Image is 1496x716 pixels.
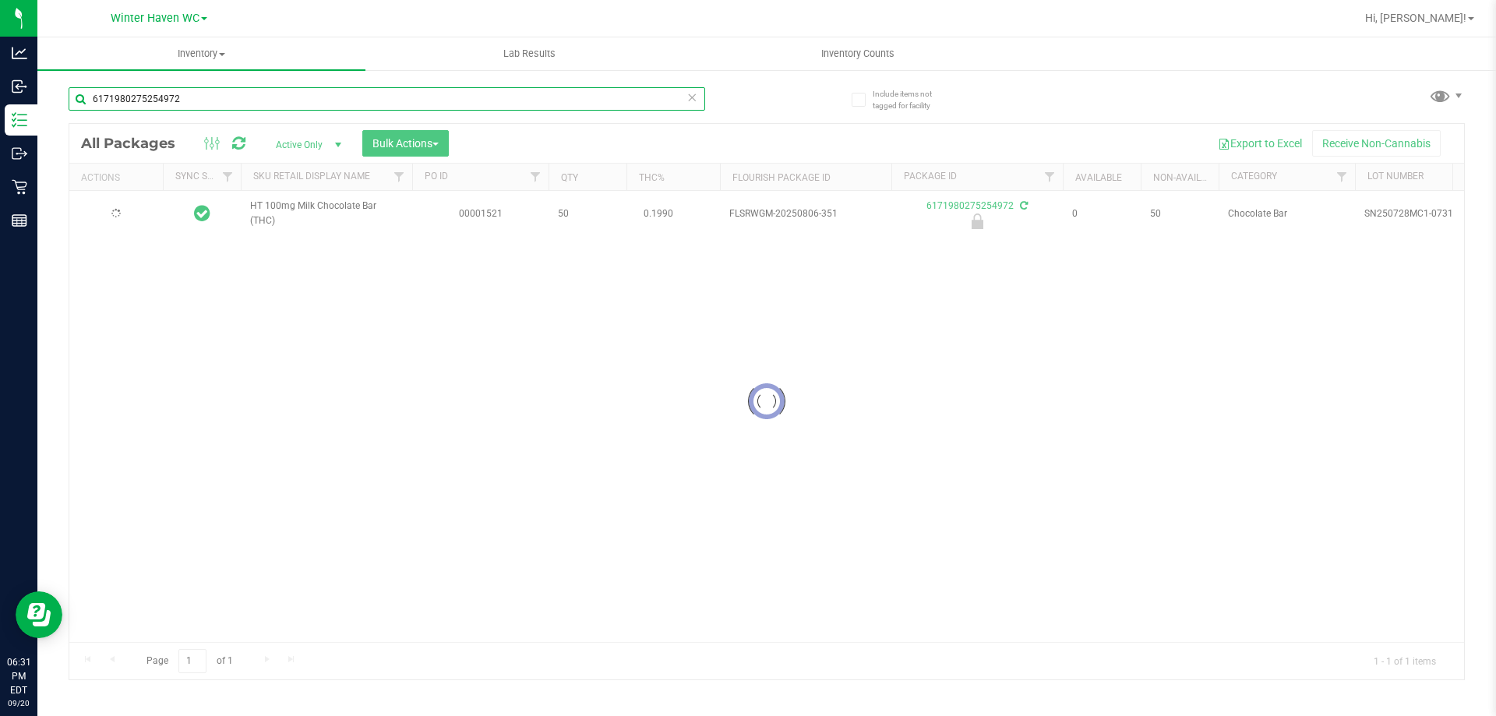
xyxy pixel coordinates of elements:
[111,12,199,25] span: Winter Haven WC
[693,37,1021,70] a: Inventory Counts
[12,146,27,161] inline-svg: Outbound
[873,88,951,111] span: Include items not tagged for facility
[365,37,693,70] a: Lab Results
[37,47,365,61] span: Inventory
[686,87,697,108] span: Clear
[12,112,27,128] inline-svg: Inventory
[12,45,27,61] inline-svg: Analytics
[37,37,365,70] a: Inventory
[12,213,27,228] inline-svg: Reports
[7,655,30,697] p: 06:31 PM EDT
[12,179,27,195] inline-svg: Retail
[800,47,916,61] span: Inventory Counts
[7,697,30,709] p: 09/20
[482,47,577,61] span: Lab Results
[16,591,62,638] iframe: Resource center
[1365,12,1466,24] span: Hi, [PERSON_NAME]!
[69,87,705,111] input: Search Package ID, Item Name, SKU, Lot or Part Number...
[12,79,27,94] inline-svg: Inbound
